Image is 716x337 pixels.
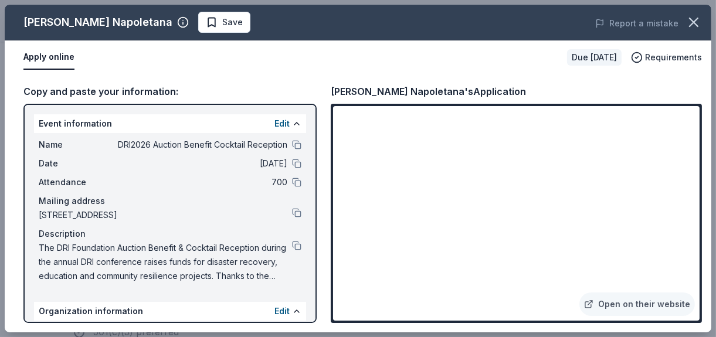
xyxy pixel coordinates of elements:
div: Event information [34,114,306,133]
div: [PERSON_NAME] Napoletana [23,13,172,32]
span: [STREET_ADDRESS] [39,208,292,222]
button: Edit [274,117,290,131]
button: Report a mistake [595,16,678,30]
span: Date [39,156,117,171]
button: Edit [274,304,290,318]
div: [PERSON_NAME] Napoletana's Application [331,84,526,99]
span: Name [39,138,117,152]
span: The DRI Foundation Auction Benefit & Cocktail Reception during the annual DRI conference raises f... [39,241,292,283]
span: Save [222,15,243,29]
button: Save [198,12,250,33]
span: Requirements [645,50,702,64]
button: Apply online [23,45,74,70]
span: [DATE] [117,156,287,171]
div: Copy and paste your information: [23,84,317,99]
span: Attendance [39,175,117,189]
span: DRI2026 Auction Benefit Cocktail Reception [117,138,287,152]
div: Mailing address [39,194,301,208]
span: 700 [117,175,287,189]
div: Organization information [34,302,306,321]
a: Open on their website [579,292,695,316]
div: Description [39,227,301,241]
div: Due [DATE] [567,49,622,66]
button: Requirements [631,50,702,64]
